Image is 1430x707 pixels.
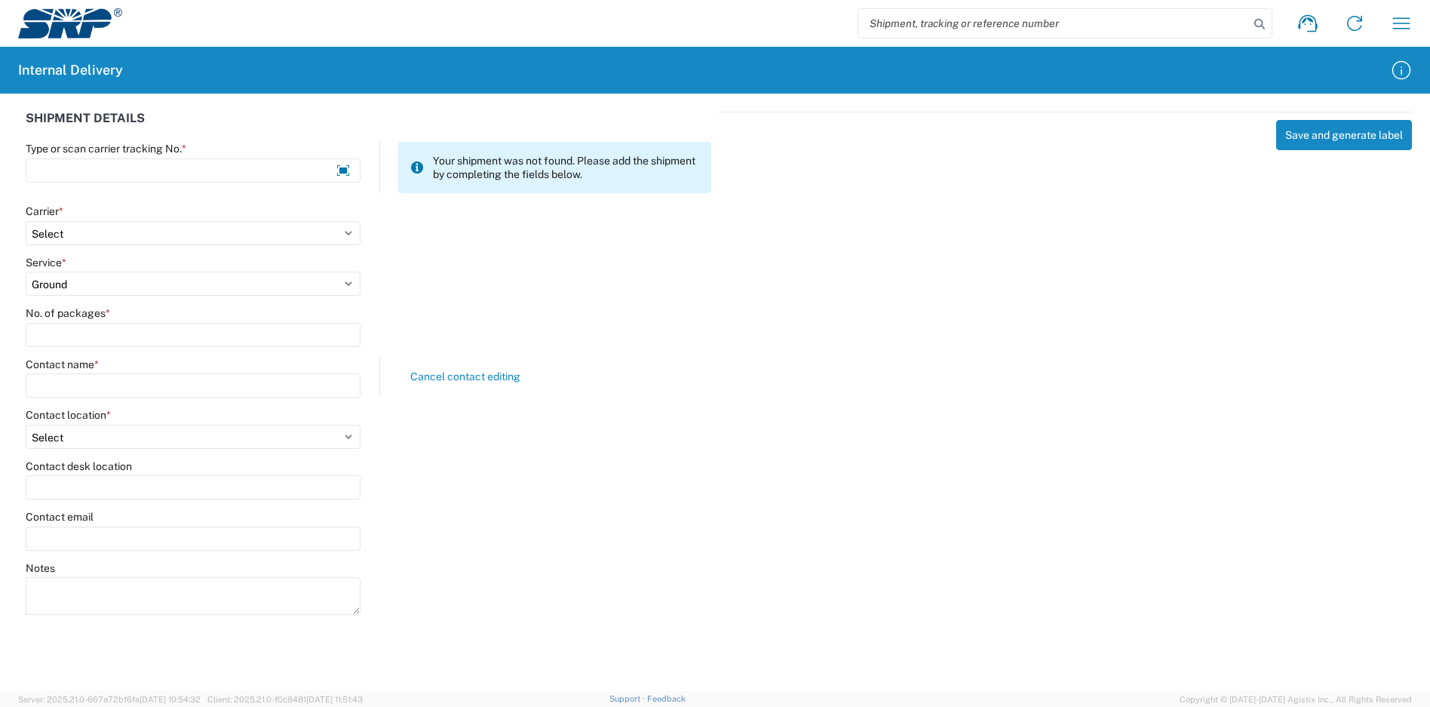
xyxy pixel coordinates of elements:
a: Feedback [647,694,686,703]
span: [DATE] 11:51:43 [306,695,363,704]
label: Contact email [26,510,94,524]
div: SHIPMENT DETAILS [26,112,711,142]
label: No. of packages [26,306,110,320]
span: Server: 2025.21.0-667a72bf6fa [18,695,201,704]
label: Contact desk location [26,460,132,473]
button: Cancel contact editing [398,364,532,390]
img: srp [18,8,122,38]
label: Notes [26,561,55,575]
span: Copyright © [DATE]-[DATE] Agistix Inc., All Rights Reserved [1180,693,1412,706]
label: Contact name [26,358,99,371]
input: Shipment, tracking or reference number [858,9,1249,38]
label: Type or scan carrier tracking No. [26,142,186,155]
button: Save and generate label [1276,120,1412,150]
a: Support [609,694,647,703]
label: Service [26,256,66,269]
label: Contact location [26,408,111,422]
span: Your shipment was not found. Please add the shipment by completing the fields below. [433,154,699,181]
span: [DATE] 10:54:32 [140,695,201,704]
label: Carrier [26,204,63,218]
span: Client: 2025.21.0-f0c8481 [207,695,363,704]
h2: Internal Delivery [18,61,123,79]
